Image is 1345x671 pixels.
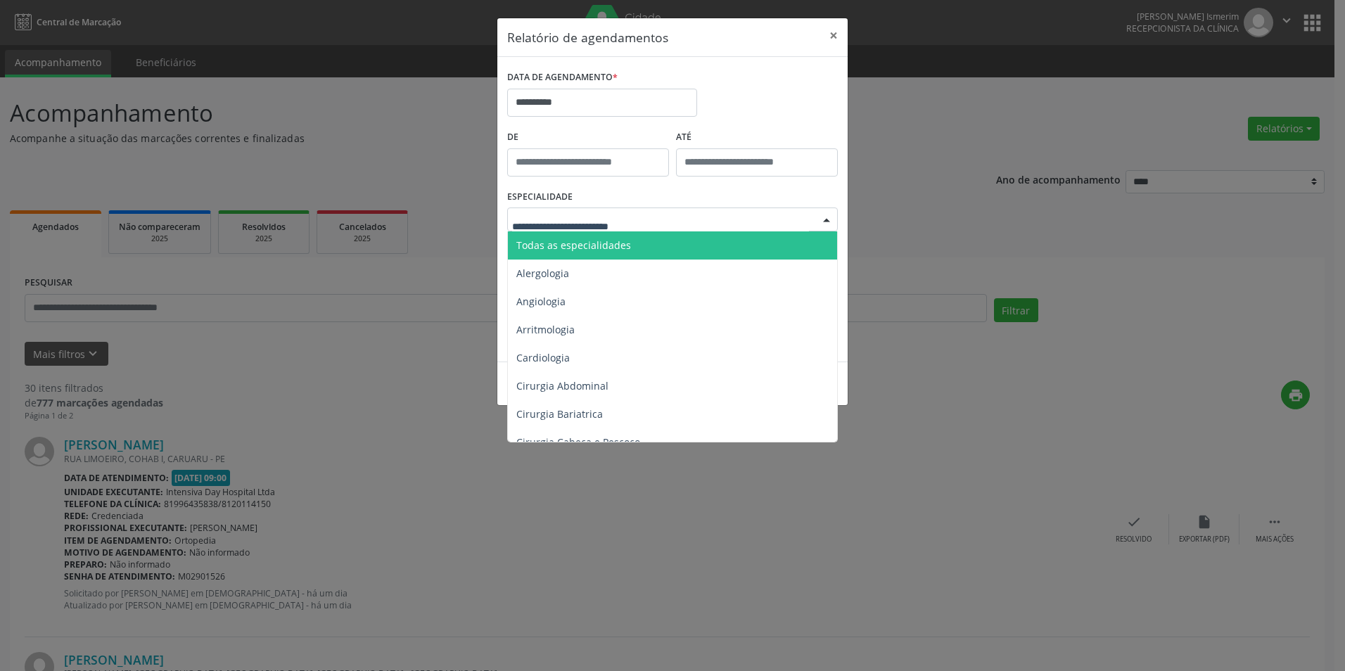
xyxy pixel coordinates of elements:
[516,295,566,308] span: Angiologia
[516,379,608,392] span: Cirurgia Abdominal
[507,127,669,148] label: De
[507,28,668,46] h5: Relatório de agendamentos
[516,267,569,280] span: Alergologia
[516,435,640,449] span: Cirurgia Cabeça e Pescoço
[507,67,618,89] label: DATA DE AGENDAMENTO
[516,323,575,336] span: Arritmologia
[507,186,573,208] label: ESPECIALIDADE
[676,127,838,148] label: ATÉ
[516,407,603,421] span: Cirurgia Bariatrica
[516,351,570,364] span: Cardiologia
[516,238,631,252] span: Todas as especialidades
[820,18,848,53] button: Close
